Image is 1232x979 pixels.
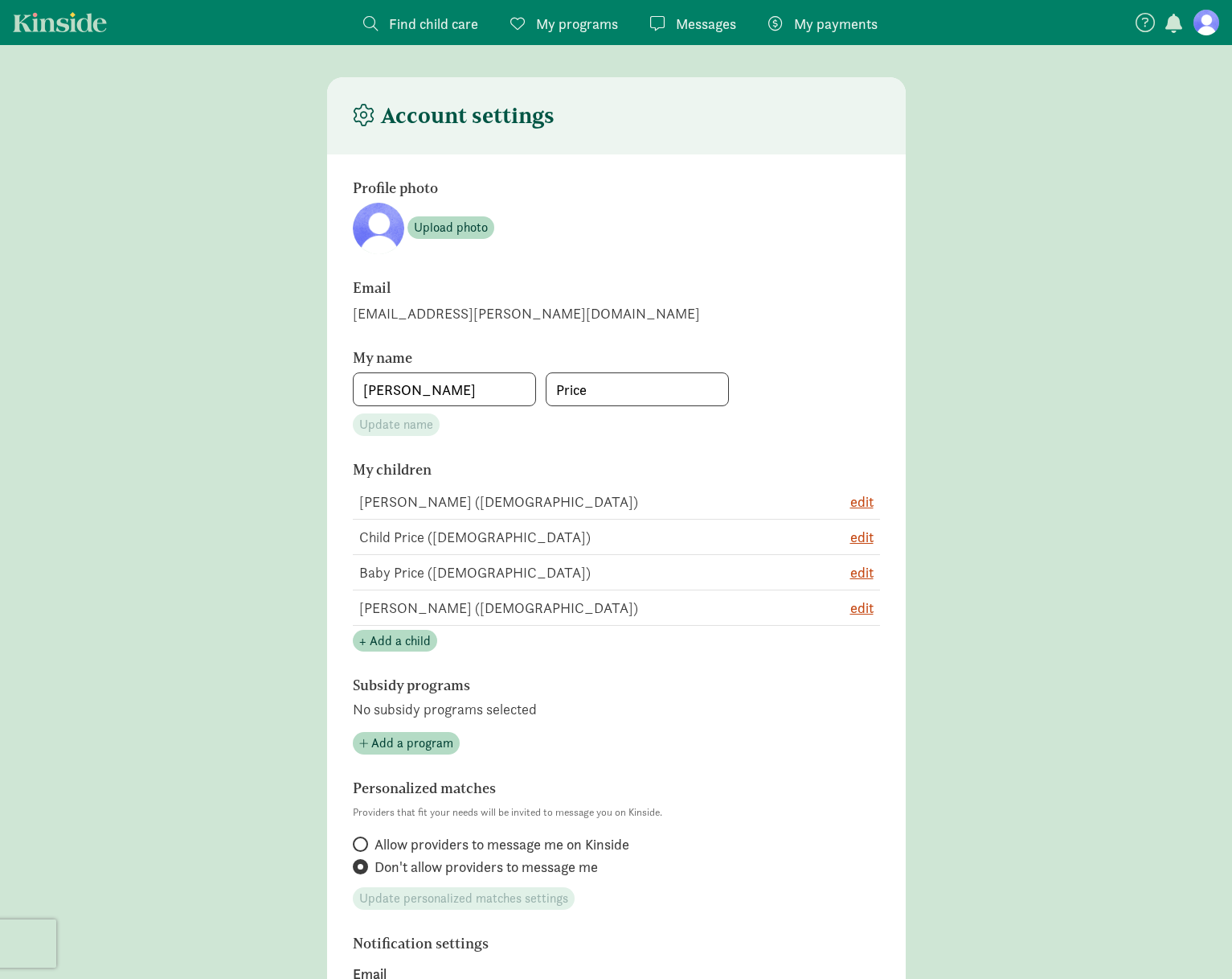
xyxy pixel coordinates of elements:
[375,858,598,877] span: Don't allow providers to message me
[353,732,460,755] button: Add a program
[353,780,795,796] h6: Personalized matches
[359,889,568,908] span: Update personalized matches settings
[353,630,437,652] button: + Add a child
[546,373,728,405] input: Last name
[353,700,880,719] p: No subsidy programs selected
[414,218,488,237] span: Upload photo
[353,103,555,129] h4: Account settings
[353,350,795,366] h6: My name
[536,13,618,35] span: My programs
[850,491,874,512] button: edit
[353,677,795,693] h6: Subsidy programs
[354,373,535,405] input: First name
[353,180,795,196] h6: Profile photo
[353,803,880,822] p: Providers that fit your needs will be invited to message you on Kinside.
[850,561,874,583] button: edit
[353,887,575,910] button: Update personalized matches settings
[359,415,433,434] span: Update name
[353,519,800,554] td: Child Price ([DEMOGRAPHIC_DATA])
[359,631,431,651] span: + Add a child
[375,835,629,854] span: Allow providers to message me on Kinside
[353,554,800,590] td: Baby Price ([DEMOGRAPHIC_DATA])
[850,526,874,548] button: edit
[407,216,494,239] button: Upload photo
[353,462,795,478] h6: My children
[353,590,800,625] td: [PERSON_NAME] ([DEMOGRAPHIC_DATA])
[353,936,795,952] h6: Notification settings
[13,12,107,32] a: Kinside
[676,13,736,35] span: Messages
[371,734,453,753] span: Add a program
[794,13,878,35] span: My payments
[850,597,874,619] button: edit
[353,302,880,324] div: [EMAIL_ADDRESS][PERSON_NAME][DOMAIN_NAME]
[389,13,478,35] span: Find child care
[353,484,800,520] td: [PERSON_NAME] ([DEMOGRAPHIC_DATA])
[353,280,795,296] h6: Email
[353,413,440,436] button: Update name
